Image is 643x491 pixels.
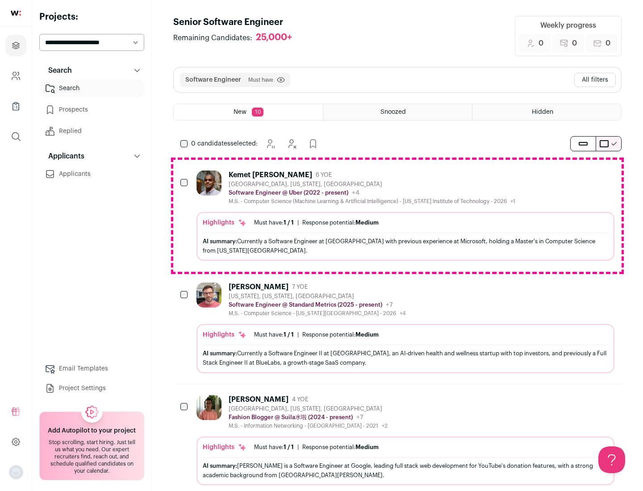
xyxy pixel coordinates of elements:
span: 0 candidates [191,141,230,147]
a: Hidden [472,104,621,120]
div: [PERSON_NAME] [229,283,288,291]
button: Snooze [261,135,279,153]
div: Stop scrolling, start hiring. Just tell us what you need. Our expert recruiters find, reach out, ... [45,439,138,474]
div: M.S. - Computer Science (Machine Learning & Artificial Intelligence) - [US_STATE] Institute of Te... [229,198,515,205]
button: Applicants [39,147,144,165]
img: ebffc8b94a612106133ad1a79c5dcc917f1f343d62299c503ebb759c428adb03.jpg [196,395,221,420]
button: Open dropdown [9,465,23,479]
span: AI summary: [203,463,237,469]
p: Software Engineer @ Uber (2022 - present) [229,189,348,196]
span: Medium [355,220,379,225]
div: Weekly progress [540,20,596,31]
p: Fashion Blogger @ Suila水啦 (2024 - present) [229,414,353,421]
img: 92c6d1596c26b24a11d48d3f64f639effaf6bd365bf059bea4cfc008ddd4fb99.jpg [196,283,221,308]
span: AI summary: [203,238,237,244]
a: Add Autopilot to your project Stop scrolling, start hiring. Just tell us what you need. Our exper... [39,412,144,480]
div: [US_STATE], [US_STATE], [GEOGRAPHIC_DATA] [229,293,406,300]
h2: Projects: [39,11,144,23]
div: Currently a Software Engineer at [GEOGRAPHIC_DATA] with previous experience at Microsoft, holding... [203,237,608,255]
button: All filters [574,73,616,87]
h2: Add Autopilot to your project [48,426,136,435]
div: Must have: [254,331,294,338]
span: Medium [355,332,379,337]
div: Currently a Software Engineer II at [GEOGRAPHIC_DATA], an AI-driven health and wellness startup w... [203,349,608,367]
button: Hide [283,135,301,153]
img: wellfound-shorthand-0d5821cbd27db2630d0214b213865d53afaa358527fdda9d0ea32b1df1b89c2c.svg [11,11,21,16]
a: Snoozed [323,104,472,120]
div: Response potential: [302,331,379,338]
span: 1 / 1 [284,444,294,450]
div: [GEOGRAPHIC_DATA], [US_STATE], [GEOGRAPHIC_DATA] [229,181,515,188]
span: 0 [572,38,577,49]
span: selected: [191,139,258,148]
span: 4 YOE [292,396,308,403]
button: Software Engineer [185,75,241,84]
span: 6 YOE [316,171,332,179]
div: Highlights [203,218,247,227]
div: M.S. - Information Networking - [GEOGRAPHIC_DATA] - 2021 [229,422,388,429]
span: 1 / 1 [284,332,294,337]
span: 10 [252,108,263,117]
iframe: Help Scout Beacon - Open [598,446,625,473]
button: Search [39,62,144,79]
a: Projects [5,35,26,56]
button: Add to Prospects [304,135,322,153]
span: +7 [386,302,393,308]
p: Applicants [43,151,84,162]
div: [GEOGRAPHIC_DATA], [US_STATE], [GEOGRAPHIC_DATA] [229,405,388,412]
ul: | [254,331,379,338]
div: [PERSON_NAME] [229,395,288,404]
a: Applicants [39,165,144,183]
a: Search [39,79,144,97]
div: M.S. - Computer Science - [US_STATE][GEOGRAPHIC_DATA] - 2026 [229,310,406,317]
a: Prospects [39,101,144,119]
div: Must have: [254,444,294,451]
img: 927442a7649886f10e33b6150e11c56b26abb7af887a5a1dd4d66526963a6550.jpg [196,171,221,196]
span: Medium [355,444,379,450]
a: [PERSON_NAME] 7 YOE [US_STATE], [US_STATE], [GEOGRAPHIC_DATA] Software Engineer @ Standard Metric... [196,283,614,373]
span: +2 [382,423,388,429]
ul: | [254,444,379,451]
a: Replied [39,122,144,140]
h1: Senior Software Engineer [173,16,301,29]
span: New [234,109,246,115]
ul: | [254,219,379,226]
span: AI summary: [203,350,237,356]
a: Company Lists [5,96,26,117]
div: Response potential: [302,444,379,451]
a: Email Templates [39,360,144,378]
span: +4 [352,190,359,196]
span: Snoozed [380,109,406,115]
div: Must have: [254,219,294,226]
a: Project Settings [39,379,144,397]
div: [PERSON_NAME] is a Software Engineer at Google, leading full stack web development for YouTube's ... [203,461,608,480]
span: +7 [356,414,363,420]
a: Company and ATS Settings [5,65,26,87]
span: 0 [539,38,543,49]
div: 25,000+ [256,32,292,43]
span: +4 [400,311,406,316]
span: 7 YOE [292,283,308,291]
div: Kemet [PERSON_NAME] [229,171,312,179]
p: Search [43,65,72,76]
span: 0 [605,38,610,49]
span: Must have [248,76,273,83]
span: 1 / 1 [284,220,294,225]
div: Response potential: [302,219,379,226]
p: Software Engineer @ Standard Metrics (2025 - present) [229,301,382,308]
img: nopic.png [9,465,23,479]
span: Remaining Candidates: [173,33,252,43]
a: [PERSON_NAME] 4 YOE [GEOGRAPHIC_DATA], [US_STATE], [GEOGRAPHIC_DATA] Fashion Blogger @ Suila水啦 (2... [196,395,614,485]
span: +1 [510,199,515,204]
div: Highlights [203,443,247,452]
div: Highlights [203,330,247,339]
span: Hidden [532,109,553,115]
a: Kemet [PERSON_NAME] 6 YOE [GEOGRAPHIC_DATA], [US_STATE], [GEOGRAPHIC_DATA] Software Engineer @ Ub... [196,171,614,261]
